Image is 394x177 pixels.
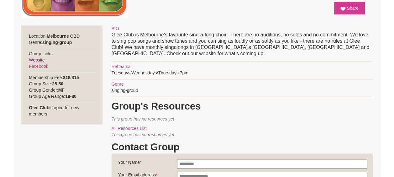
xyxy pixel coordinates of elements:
[334,2,365,14] a: Share
[118,159,177,169] label: Your Name
[29,64,48,69] a: Facebook
[42,40,72,45] strong: singing-group
[65,94,76,99] strong: 18-80
[112,81,373,87] div: Genre
[112,32,373,57] p: Glee Club is Melbourne's favourite sing-a-long choir. There are no auditions, no solos and no com...
[112,141,373,153] h1: Contact Group
[112,125,373,131] div: All Resources List
[112,132,174,137] span: This group has no resources yet
[63,75,79,80] strong: $18/$15
[47,34,80,39] strong: Melbourne CBD
[112,116,174,121] span: This group has no resources yet
[21,25,102,125] div: Location: Genre: Group Links: Membership Fee: Group Size: Group Gender: Group Age Range: is open ...
[112,63,373,70] div: Rehearsal
[112,100,373,113] h1: Group's Resources
[29,57,45,62] a: Website
[52,81,63,86] strong: 25-50
[58,88,65,93] strong: MF
[29,105,49,110] strong: Glee Club
[112,25,373,32] div: BIO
